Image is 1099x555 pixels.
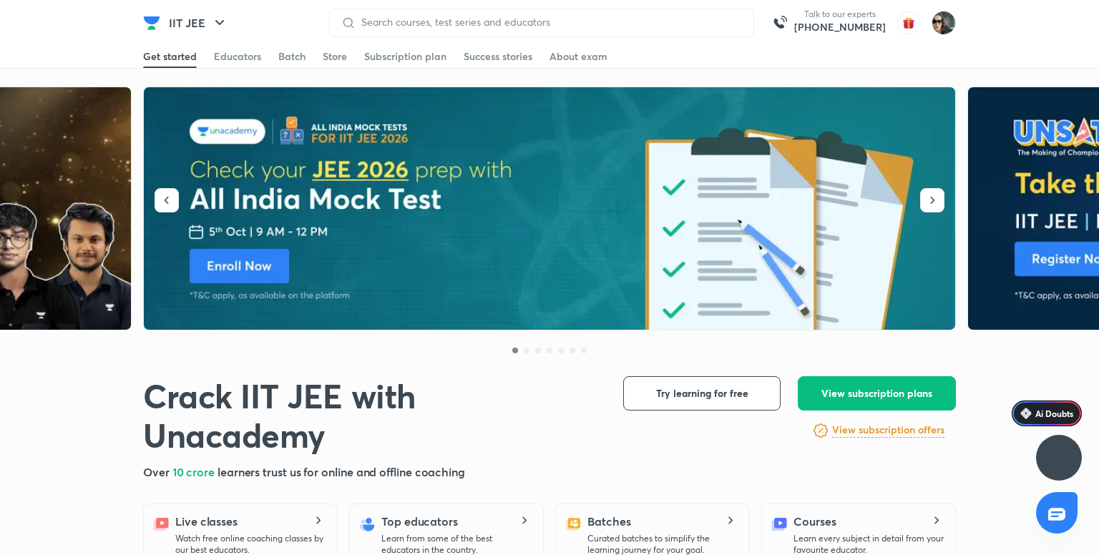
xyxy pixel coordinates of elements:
[278,45,306,68] a: Batch
[464,49,532,64] div: Success stories
[356,16,742,28] input: Search courses, test series and educators
[1035,408,1073,419] span: Ai Doubts
[932,11,956,35] img: Arihant
[143,45,197,68] a: Get started
[175,513,238,530] h5: Live classes
[464,45,532,68] a: Success stories
[832,422,944,439] a: View subscription offers
[793,513,836,530] h5: Courses
[656,386,748,401] span: Try learning for free
[549,49,607,64] div: About exam
[364,49,446,64] div: Subscription plan
[623,376,781,411] button: Try learning for free
[172,464,218,479] span: 10 crore
[832,423,944,438] h6: View subscription offers
[143,49,197,64] div: Get started
[794,20,886,34] a: [PHONE_NUMBER]
[798,376,956,411] button: View subscription plans
[821,386,932,401] span: View subscription plans
[1012,401,1082,426] a: Ai Doubts
[143,14,160,31] img: Company Logo
[364,45,446,68] a: Subscription plan
[278,49,306,64] div: Batch
[323,45,347,68] a: Store
[1050,449,1068,466] img: ttu
[381,513,458,530] h5: Top educators
[143,376,600,456] h1: Crack IIT JEE with Unacademy
[1020,408,1032,419] img: Icon
[323,49,347,64] div: Store
[214,45,261,68] a: Educators
[143,464,172,479] span: Over
[897,11,920,34] img: avatar
[160,9,237,37] button: IIT JEE
[214,49,261,64] div: Educators
[794,9,886,20] p: Talk to our experts
[766,9,794,37] img: call-us
[549,45,607,68] a: About exam
[218,464,465,479] span: learners trust us for online and offline coaching
[587,513,630,530] h5: Batches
